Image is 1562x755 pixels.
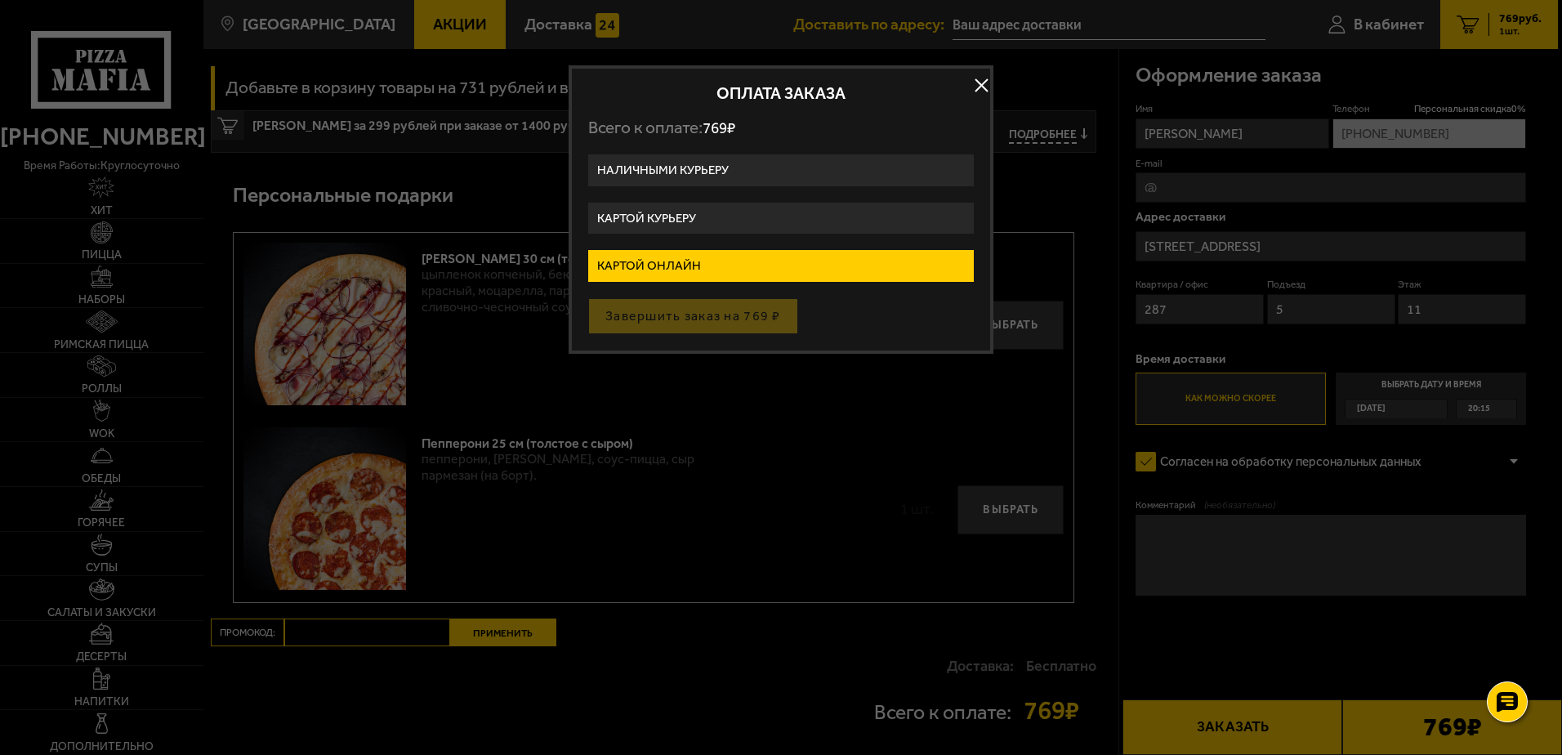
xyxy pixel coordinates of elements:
label: Наличными курьеру [588,154,974,186]
span: 769 ₽ [703,118,735,137]
label: Картой онлайн [588,250,974,282]
h2: Оплата заказа [588,85,974,101]
label: Картой курьеру [588,203,974,235]
p: Всего к оплате: [588,118,974,138]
